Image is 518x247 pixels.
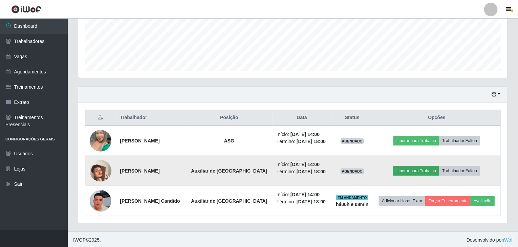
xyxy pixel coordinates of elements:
button: Adicionar Horas Extra [379,196,425,206]
strong: [PERSON_NAME] [120,168,159,174]
span: © 2025 . [73,237,101,244]
img: CoreUI Logo [11,5,41,14]
img: 1751619842281.jpeg [90,177,111,225]
button: Liberar para Trabalho [393,136,439,145]
li: Início: [277,161,327,168]
time: [DATE] 14:00 [290,162,320,167]
th: Data [273,110,331,126]
span: Desenvolvido por [467,237,513,244]
time: [DATE] 14:00 [290,132,320,137]
strong: há 00 h e 08 min [336,202,369,207]
li: Término: [277,168,327,175]
a: iWof [503,237,513,243]
li: Início: [277,191,327,198]
img: 1684607735548.jpeg [90,121,111,160]
button: Forçar Encerramento [425,196,471,206]
th: Posição [186,110,273,126]
th: Opções [373,110,500,126]
button: Liberar para Trabalho [393,166,439,176]
time: [DATE] 14:00 [290,192,320,197]
li: Término: [277,198,327,205]
button: Trabalhador Faltou [439,136,480,145]
time: [DATE] 18:00 [297,199,326,204]
strong: [PERSON_NAME] [120,138,159,143]
img: 1726002463138.jpeg [90,152,111,190]
strong: [PERSON_NAME] Candido [120,198,180,204]
time: [DATE] 18:00 [297,169,326,174]
button: Avaliação [471,196,495,206]
span: IWOF [73,237,86,243]
button: Trabalhador Faltou [439,166,480,176]
li: Término: [277,138,327,145]
th: Trabalhador [116,110,186,126]
strong: Auxiliar de [GEOGRAPHIC_DATA] [191,198,267,204]
li: Início: [277,131,327,138]
span: AGENDADO [341,138,364,144]
strong: ASG [224,138,234,143]
span: EM ANDAMENTO [336,195,368,200]
time: [DATE] 18:00 [297,139,326,144]
strong: Auxiliar de [GEOGRAPHIC_DATA] [191,168,267,174]
th: Status [331,110,373,126]
span: AGENDADO [341,169,364,174]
